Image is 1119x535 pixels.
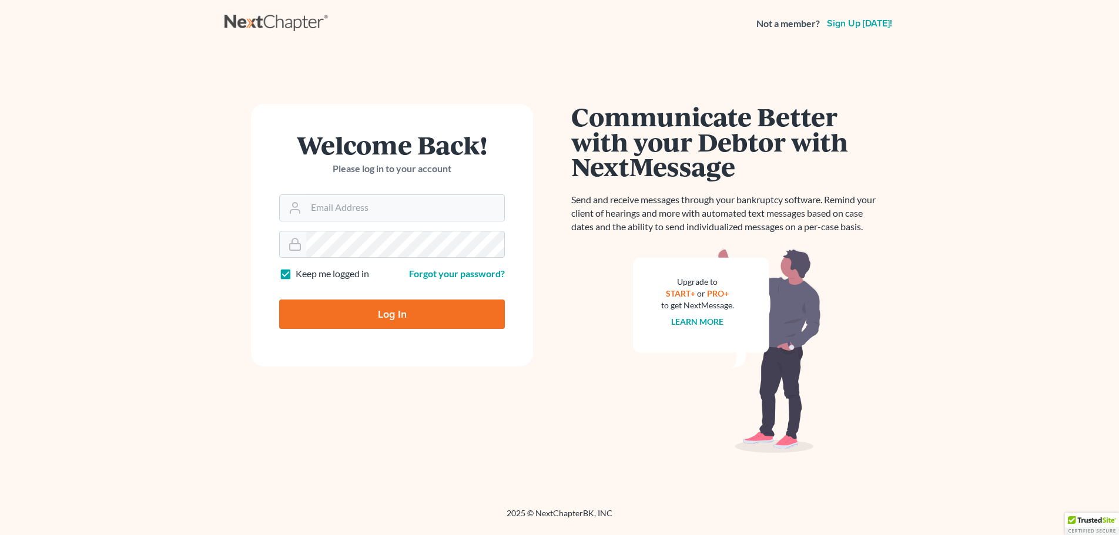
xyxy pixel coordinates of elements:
[672,317,724,327] a: Learn more
[571,193,883,234] p: Send and receive messages through your bankruptcy software. Remind your client of hearings and mo...
[225,507,894,529] div: 2025 © NextChapterBK, INC
[661,300,734,311] div: to get NextMessage.
[825,19,894,28] a: Sign up [DATE]!
[1065,513,1119,535] div: TrustedSite Certified
[279,162,505,176] p: Please log in to your account
[279,300,505,329] input: Log In
[633,248,821,453] img: nextmessage_bg-59042aed3d76b12b5cd301f8e5b87938c9018125f34e5fa2b7a6b67550977c72.svg
[756,17,820,31] strong: Not a member?
[666,288,696,298] a: START+
[571,104,883,179] h1: Communicate Better with your Debtor with NextMessage
[306,195,504,221] input: Email Address
[698,288,706,298] span: or
[661,276,734,288] div: Upgrade to
[708,288,729,298] a: PRO+
[279,132,505,157] h1: Welcome Back!
[296,267,369,281] label: Keep me logged in
[409,268,505,279] a: Forgot your password?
